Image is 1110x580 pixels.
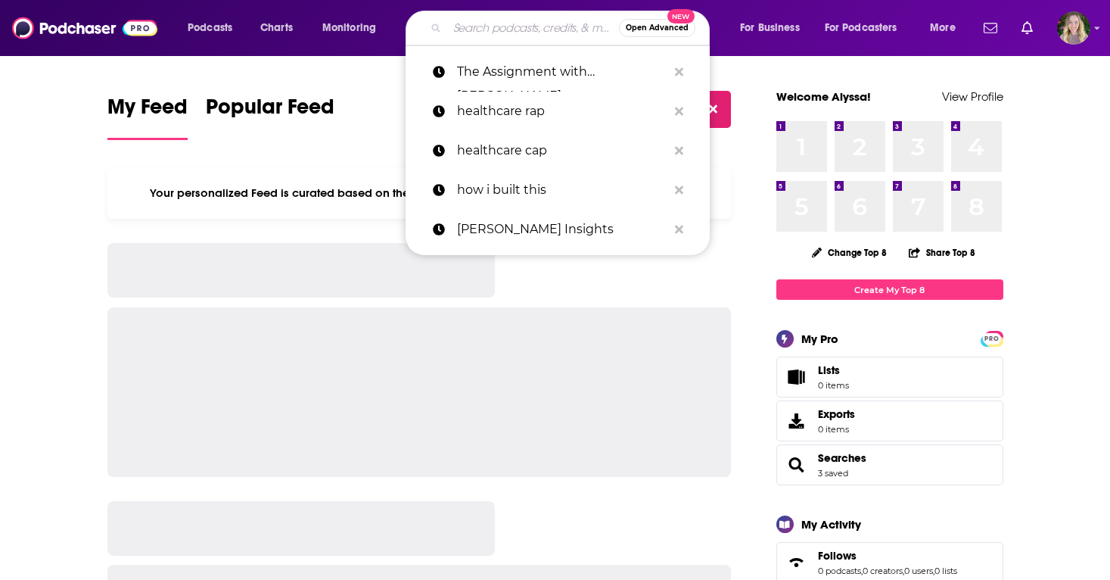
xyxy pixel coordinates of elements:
[818,468,848,479] a: 3 saved
[12,14,157,42] img: Podchaser - Follow, Share and Rate Podcasts
[782,366,812,388] span: Lists
[1057,11,1090,45] span: Logged in as lauren19365
[206,94,334,129] span: Popular Feed
[818,380,849,391] span: 0 items
[457,210,667,249] p: TD Cowen Insights
[933,566,934,576] span: ,
[188,17,232,39] span: Podcasts
[626,24,689,32] span: Open Advanced
[818,549,857,563] span: Follows
[861,566,863,576] span: ,
[406,210,710,249] a: [PERSON_NAME] Insights
[978,15,1003,41] a: Show notifications dropdown
[825,17,897,39] span: For Podcasters
[818,451,866,465] a: Searches
[406,170,710,210] a: how i built this
[818,566,861,576] a: 0 podcasts
[818,363,849,377] span: Lists
[942,89,1003,104] a: View Profile
[457,52,667,92] p: The Assignment with Audie Cornish
[667,9,695,23] span: New
[457,170,667,210] p: how i built this
[776,444,1003,485] span: Searches
[406,52,710,92] a: The Assignment with [PERSON_NAME]
[260,17,293,39] span: Charts
[782,552,812,573] a: Follows
[447,16,619,40] input: Search podcasts, credits, & more...
[803,243,897,262] button: Change Top 8
[818,407,855,421] span: Exports
[619,19,695,37] button: Open AdvancedNew
[818,363,840,377] span: Lists
[776,357,1003,398] a: Lists
[729,16,819,40] button: open menu
[107,94,188,140] a: My Feed
[983,333,1001,345] span: PRO
[107,167,732,219] div: Your personalized Feed is curated based on the Podcasts, Creators, Users, and Lists that you Follow.
[406,92,710,131] a: healthcare rap
[919,16,975,40] button: open menu
[776,89,871,104] a: Welcome Alyssa!
[904,566,933,576] a: 0 users
[457,131,667,170] p: healthcare cap
[776,401,1003,441] a: Exports
[903,566,904,576] span: ,
[457,92,667,131] p: healthcare rap
[776,279,1003,300] a: Create My Top 8
[1057,11,1090,45] img: User Profile
[322,17,376,39] span: Monitoring
[908,238,976,267] button: Share Top 8
[250,16,302,40] a: Charts
[1057,11,1090,45] button: Show profile menu
[801,332,838,346] div: My Pro
[934,566,957,576] a: 0 lists
[420,11,724,45] div: Search podcasts, credits, & more...
[818,549,957,563] a: Follows
[312,16,396,40] button: open menu
[782,454,812,476] a: Searches
[930,17,956,39] span: More
[406,131,710,170] a: healthcare cap
[818,424,855,435] span: 0 items
[801,517,861,532] div: My Activity
[1015,15,1039,41] a: Show notifications dropdown
[983,332,1001,344] a: PRO
[206,94,334,140] a: Popular Feed
[815,16,919,40] button: open menu
[863,566,903,576] a: 0 creators
[782,410,812,432] span: Exports
[740,17,800,39] span: For Business
[177,16,252,40] button: open menu
[107,94,188,129] span: My Feed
